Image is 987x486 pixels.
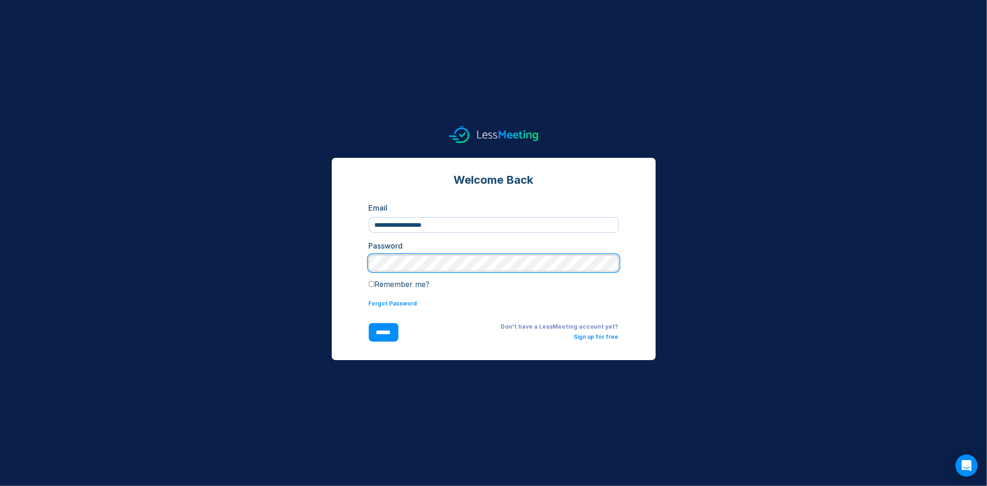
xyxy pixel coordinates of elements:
div: Welcome Back [369,173,619,187]
label: Remember me? [369,280,430,289]
img: logo.svg [449,126,539,143]
div: Password [369,240,619,251]
div: Open Intercom Messenger [956,455,978,477]
a: Forgot Password [369,300,417,307]
div: Don't have a LessMeeting account yet? [413,323,619,330]
div: Email [369,202,619,213]
a: Sign up for free [574,333,619,340]
input: Remember me? [369,281,375,287]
